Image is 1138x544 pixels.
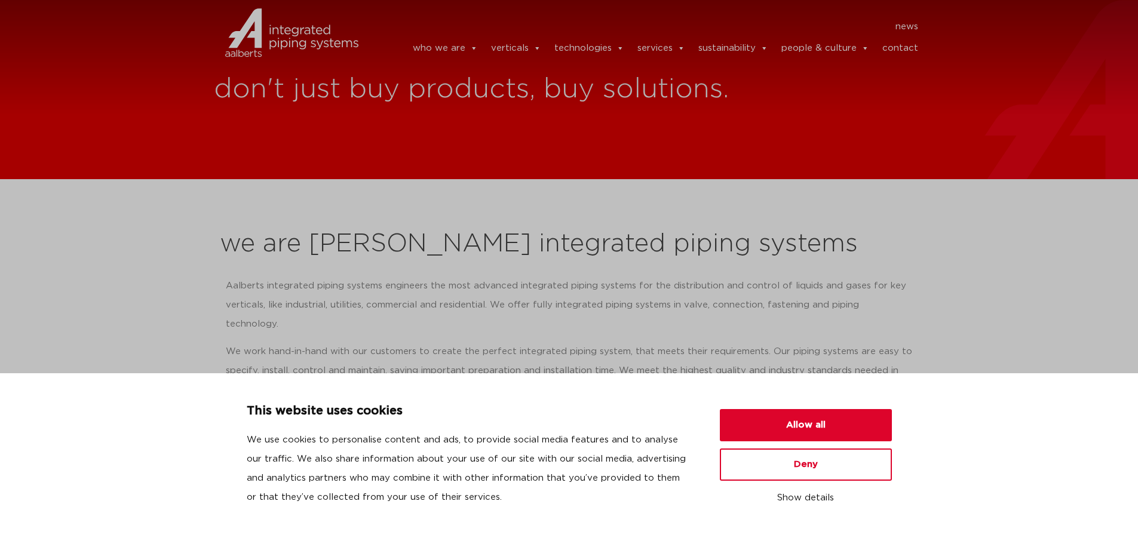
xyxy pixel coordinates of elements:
a: technologies [554,36,624,60]
nav: Menu [376,17,919,36]
h2: we are [PERSON_NAME] integrated piping systems [220,230,919,259]
a: sustainability [698,36,768,60]
p: This website uses cookies [247,402,691,421]
button: Deny [720,448,892,481]
p: We use cookies to personalise content and ads, to provide social media features and to analyse ou... [247,431,691,507]
a: news [895,17,918,36]
a: who we are [413,36,478,60]
button: Show details [720,488,892,508]
p: Aalberts integrated piping systems engineers the most advanced integrated piping systems for the ... [226,276,913,334]
p: We work hand-in-hand with our customers to create the perfect integrated piping system, that meet... [226,342,913,399]
button: Allow all [720,409,892,441]
a: verticals [491,36,541,60]
a: people & culture [781,36,869,60]
a: services [637,36,685,60]
a: contact [882,36,918,60]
